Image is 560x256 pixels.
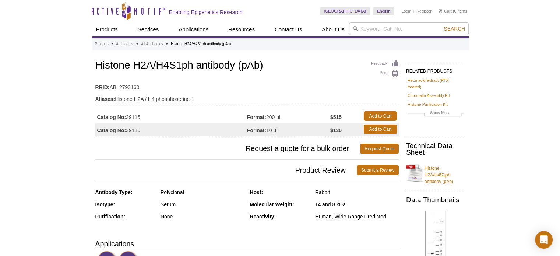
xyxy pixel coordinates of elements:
li: Histone H2A/H4S1ph antibody (pAb) [171,42,231,46]
a: Services [133,22,163,36]
a: About Us [317,22,349,36]
td: 39115 [95,109,247,123]
a: Cart [439,8,452,14]
div: 14 and 8 kDa [315,201,399,208]
strong: Purification: [95,214,126,220]
a: Products [92,22,122,36]
a: Histone H2A/H4S1ph antibody (pAb) [406,161,465,185]
button: Search [441,25,467,32]
span: Product Review [95,165,357,175]
div: Open Intercom Messenger [535,231,553,249]
a: Submit a Review [357,165,399,175]
td: 200 µl [247,109,330,123]
strong: Format: [247,127,266,134]
div: Polyclonal [161,189,244,196]
strong: Format: [247,114,266,120]
a: Login [401,8,411,14]
strong: Molecular Weight: [250,201,294,207]
a: Histone Purification Kit [408,101,448,108]
li: | [413,7,415,15]
a: Antibodies [116,41,133,48]
a: Contact Us [270,22,306,36]
a: [GEOGRAPHIC_DATA] [320,7,370,15]
strong: RRID: [95,84,110,91]
h1: Histone H2A/H4S1ph antibody (pAb) [95,60,399,72]
a: Add to Cart [364,125,397,134]
a: Resources [224,22,259,36]
a: Feedback [371,60,399,68]
td: Histone H2A / H4 phosphoserine-1 [95,91,399,103]
a: Add to Cart [364,111,397,121]
li: » [111,42,113,46]
input: Keyword, Cat. No. [349,22,469,35]
strong: Isotype: [95,201,115,207]
a: Register [416,8,432,14]
a: Request Quote [360,144,399,154]
strong: Catalog No: [97,114,126,120]
a: All Antibodies [141,41,163,48]
img: Your Cart [439,9,442,13]
strong: Host: [250,189,263,195]
li: » [136,42,138,46]
h2: Technical Data Sheet [406,143,465,156]
strong: $515 [330,114,342,120]
a: Applications [174,22,213,36]
h3: Applications [95,238,399,249]
td: 10 µl [247,123,330,136]
strong: Antibody Type: [95,189,133,195]
strong: Aliases: [95,96,115,102]
div: None [161,213,244,220]
div: Serum [161,201,244,208]
a: Chromatin Assembly Kit [408,92,450,99]
li: » [166,42,168,46]
a: Print [371,70,399,78]
h2: RELATED PRODUCTS [406,63,465,76]
a: HeLa acid extract (PTX treated) [408,77,464,90]
strong: Reactivity: [250,214,276,220]
strong: $130 [330,127,342,134]
a: Show More [408,109,464,118]
a: English [373,7,394,15]
td: AB_2793160 [95,80,399,91]
span: Search [444,26,465,32]
li: (0 items) [439,7,469,15]
span: Request a quote for a bulk order [95,144,360,154]
div: Rabbit [315,189,399,196]
td: 39116 [95,123,247,136]
strong: Catalog No: [97,127,126,134]
h2: Enabling Epigenetics Research [169,9,243,15]
h2: Data Thumbnails [406,197,465,203]
div: Human, Wide Range Predicted [315,213,399,220]
a: Products [95,41,109,48]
